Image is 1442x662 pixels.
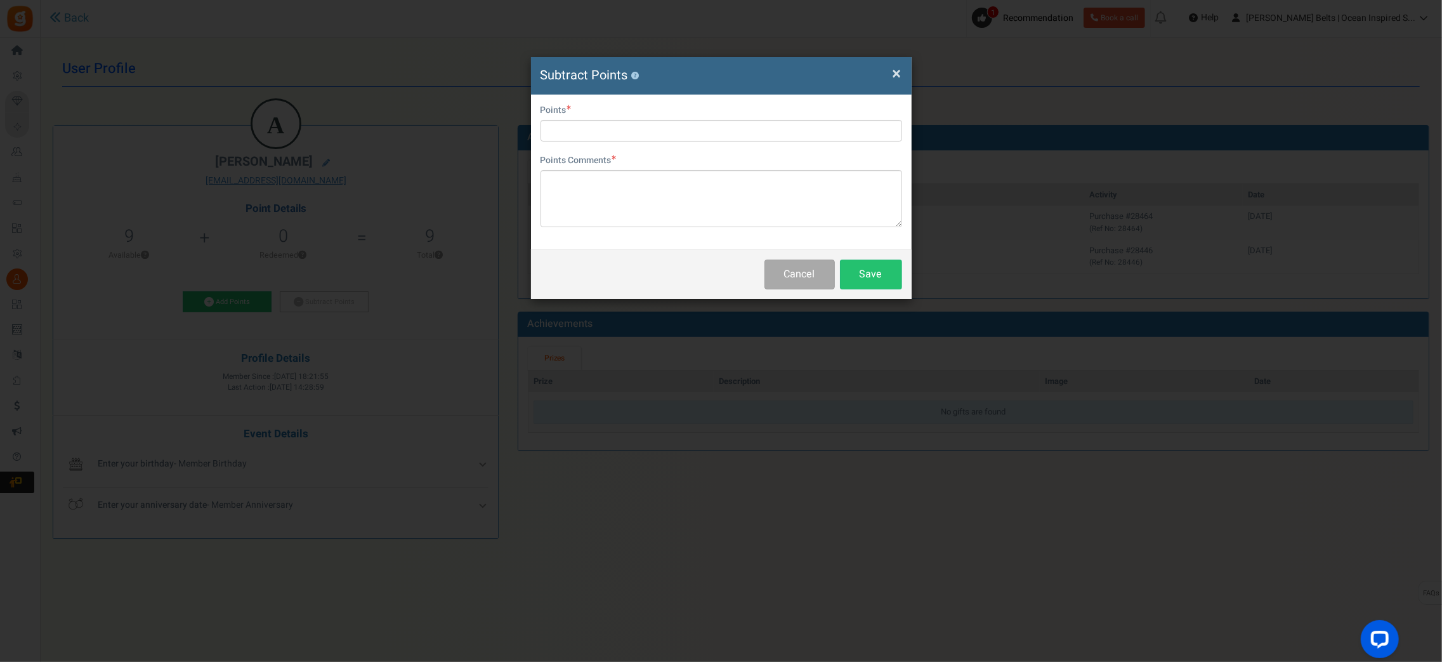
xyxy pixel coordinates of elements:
span: × [893,62,901,86]
label: Points Comments [541,154,617,167]
button: ? [631,72,639,80]
button: Cancel [764,260,835,289]
button: Save [840,260,902,289]
label: Points [541,104,572,117]
h4: Subtract Points [541,67,902,85]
